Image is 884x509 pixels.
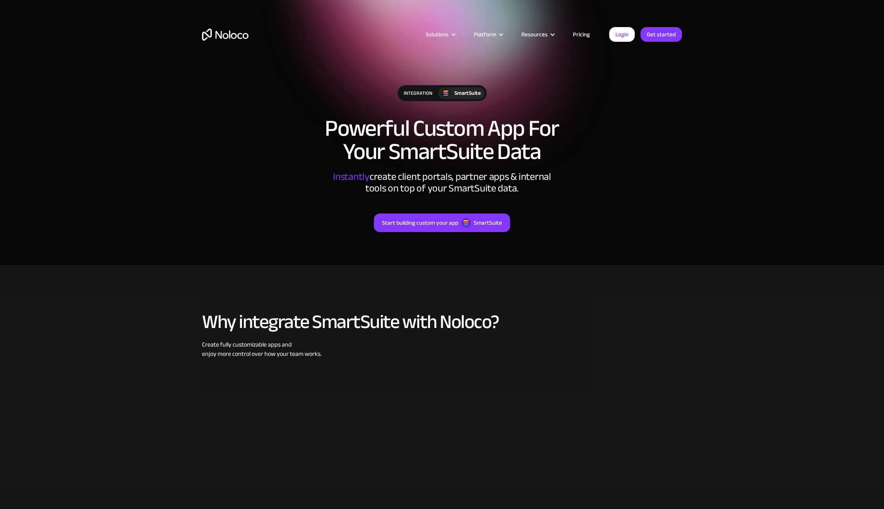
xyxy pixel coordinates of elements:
[464,29,512,39] div: Platform
[426,29,449,39] div: Solutions
[563,29,600,39] a: Pricing
[202,311,682,332] h2: Why integrate SmartSuite with Noloco?
[374,214,510,232] a: Start building custom your appSmartSuite
[641,27,682,42] a: Get started
[398,85,438,101] div: integration
[454,89,481,97] div: SmartSuite
[382,218,458,228] div: Start building custom your app
[333,167,370,186] span: Instantly
[326,171,558,194] div: create client portals, partner apps & internal tools on top of your SmartSuite data.
[609,27,635,42] a: Login
[512,29,563,39] div: Resources
[202,340,682,359] div: Create fully customizable apps and enjoy more control over how your team works.
[521,29,548,39] div: Resources
[416,29,464,39] div: Solutions
[202,117,682,163] h1: Powerful Custom App For Your SmartSuite Data
[202,29,248,41] a: home
[474,218,502,228] div: SmartSuite
[474,29,496,39] div: Platform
